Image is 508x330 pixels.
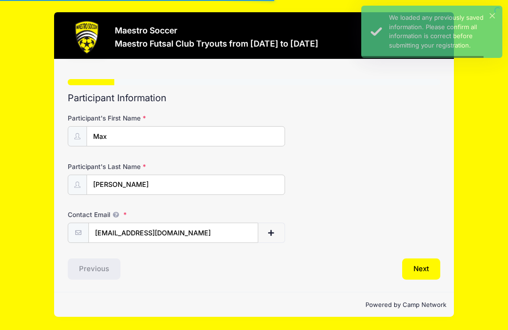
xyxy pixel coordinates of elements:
[88,223,259,243] input: email@email.com
[62,300,446,310] p: Powered by Camp Network
[115,25,318,35] h3: Maestro Soccer
[87,126,285,146] input: Participant's First Name
[87,175,285,195] input: Participant's Last Name
[115,39,318,48] h3: Maestro Futsal Club Tryouts from [DATE] to [DATE]
[68,210,192,219] label: Contact Email
[68,113,192,123] label: Participant's First Name
[402,258,440,280] button: Next
[389,13,495,50] div: We loaded any previously saved information. Please confirm all information is correct before subm...
[490,13,495,18] button: ×
[68,162,192,171] label: Participant's Last Name
[68,93,440,104] h2: Participant Information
